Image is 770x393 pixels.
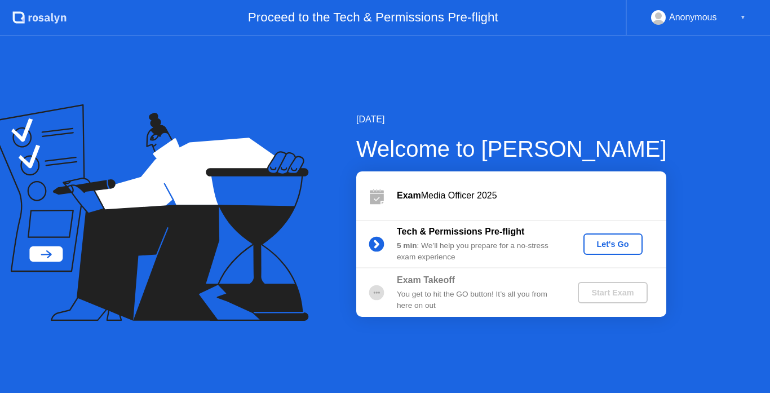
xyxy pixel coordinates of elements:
[356,132,667,166] div: Welcome to [PERSON_NAME]
[397,240,559,263] div: : We’ll help you prepare for a no-stress exam experience
[583,233,643,255] button: Let's Go
[588,240,638,249] div: Let's Go
[397,189,666,202] div: Media Officer 2025
[397,241,417,250] b: 5 min
[669,10,717,25] div: Anonymous
[740,10,746,25] div: ▼
[356,113,667,126] div: [DATE]
[397,191,421,200] b: Exam
[397,227,524,236] b: Tech & Permissions Pre-flight
[397,289,559,312] div: You get to hit the GO button! It’s all you from here on out
[397,275,455,285] b: Exam Takeoff
[582,288,643,297] div: Start Exam
[578,282,647,303] button: Start Exam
